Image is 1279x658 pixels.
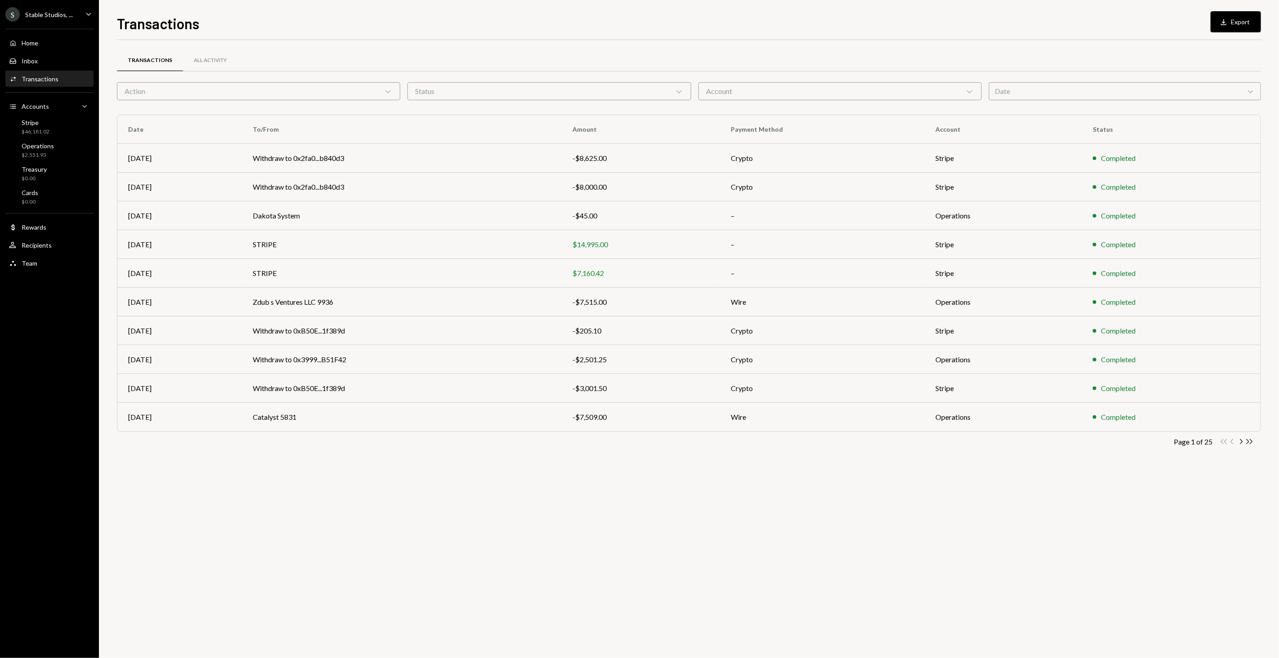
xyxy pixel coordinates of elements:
th: Status [1082,115,1261,144]
th: Date [117,115,242,144]
a: Operations$2,551.93 [5,139,94,161]
a: All Activity [183,49,237,72]
div: Completed [1101,210,1136,221]
a: Treasury$0.00 [5,163,94,184]
td: Withdraw to 0x2fa0...b840d3 [242,144,562,173]
div: Stable Studios, ... [25,11,73,18]
div: $2,551.93 [22,151,54,159]
td: Withdraw to 0xB50E...1f389d [242,316,562,345]
div: Completed [1101,239,1136,250]
div: Completed [1101,412,1136,422]
div: -$205.10 [572,325,709,336]
div: [DATE] [128,297,232,307]
div: -$7,509.00 [572,412,709,422]
td: Crypto [720,374,925,403]
td: Dakota System [242,201,562,230]
div: Treasury [22,165,47,173]
td: Withdraw to 0x3999...B51F42 [242,345,562,374]
div: [DATE] [128,268,232,279]
div: All Activity [194,57,227,64]
div: $0.00 [22,198,38,206]
div: -$2,501.25 [572,354,709,365]
td: Stripe [925,173,1082,201]
td: Crypto [720,144,925,173]
td: – [720,230,925,259]
div: $0.00 [22,175,47,182]
td: STRIPE [242,259,562,288]
a: Stripe$46,181.02 [5,116,94,138]
th: Account [925,115,1082,144]
div: Page 1 of 25 [1174,437,1212,446]
div: Home [22,39,38,47]
div: Operations [22,142,54,150]
td: Zdub s Ventures LLC 9936 [242,288,562,316]
td: Wire [720,403,925,431]
div: -$3,001.50 [572,383,709,394]
td: Operations [925,403,1082,431]
a: Recipients [5,237,94,253]
div: Rewards [22,223,46,231]
div: -$8,625.00 [572,153,709,164]
div: [DATE] [128,412,232,422]
div: -$8,000.00 [572,182,709,192]
a: Rewards [5,219,94,235]
div: Completed [1101,297,1136,307]
div: Completed [1101,325,1136,336]
th: Payment Method [720,115,925,144]
td: Wire [720,288,925,316]
div: $14,995.00 [572,239,709,250]
a: Home [5,35,94,51]
div: Transactions [128,57,172,64]
a: Transactions [117,49,183,72]
div: Completed [1101,153,1136,164]
div: Completed [1101,182,1136,192]
div: [DATE] [128,239,232,250]
div: Inbox [22,57,38,65]
div: Stripe [22,119,49,126]
td: Operations [925,201,1082,230]
h1: Transactions [117,14,199,32]
div: Team [22,259,37,267]
td: – [720,201,925,230]
div: [DATE] [128,354,232,365]
td: Withdraw to 0xB50E...1f389d [242,374,562,403]
div: Accounts [22,102,49,110]
td: Stripe [925,259,1082,288]
td: Operations [925,345,1082,374]
a: Transactions [5,71,94,87]
td: – [720,259,925,288]
div: $7,160.42 [572,268,709,279]
div: Action [117,82,400,100]
td: Stripe [925,374,1082,403]
div: Account [698,82,982,100]
div: Date [989,82,1261,100]
div: $46,181.02 [22,128,49,136]
div: [DATE] [128,182,232,192]
div: S [5,7,20,22]
div: Cards [22,189,38,196]
td: Stripe [925,230,1082,259]
td: Withdraw to 0x2fa0...b840d3 [242,173,562,201]
div: Completed [1101,268,1136,279]
div: Completed [1101,383,1136,394]
button: Export [1211,11,1261,32]
td: Catalyst 5831 [242,403,562,431]
div: -$7,515.00 [572,297,709,307]
div: [DATE] [128,383,232,394]
div: [DATE] [128,210,232,221]
td: Operations [925,288,1082,316]
td: Crypto [720,316,925,345]
div: Recipients [22,241,52,249]
td: STRIPE [242,230,562,259]
th: Amount [562,115,720,144]
td: Stripe [925,144,1082,173]
div: Completed [1101,354,1136,365]
th: To/From [242,115,562,144]
td: Crypto [720,345,925,374]
div: [DATE] [128,153,232,164]
div: [DATE] [128,325,232,336]
td: Crypto [720,173,925,201]
div: Status [407,82,691,100]
a: Cards$0.00 [5,186,94,208]
a: Accounts [5,98,94,114]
